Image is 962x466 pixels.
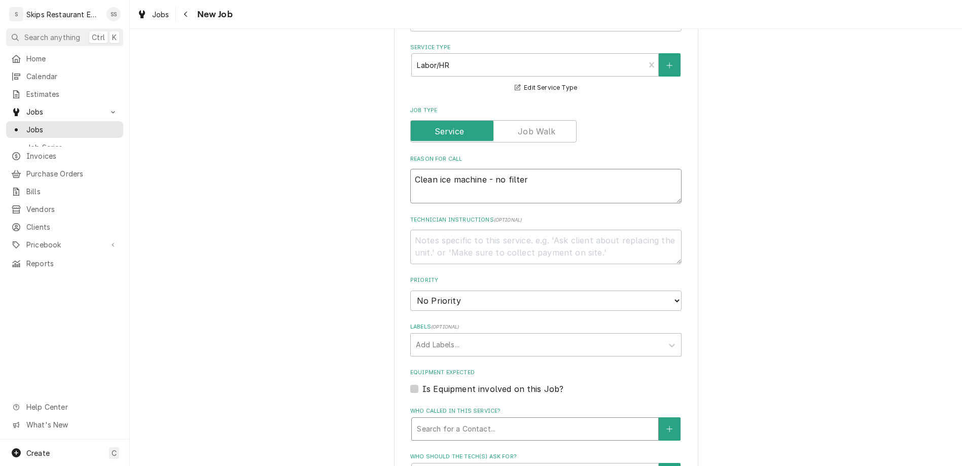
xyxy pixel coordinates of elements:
[26,222,118,232] span: Clients
[133,6,173,23] a: Jobs
[26,71,118,82] span: Calendar
[6,28,123,46] button: Search anythingCtrlK
[26,142,118,153] span: Job Series
[666,425,672,433] svg: Create New Contact
[26,419,117,430] span: What's New
[431,324,459,330] span: ( optional )
[6,86,123,102] a: Estimates
[26,449,50,457] span: Create
[152,9,169,20] span: Jobs
[26,168,118,179] span: Purchase Orders
[6,236,123,253] a: Go to Pricebook
[106,7,121,21] div: SS
[410,369,682,395] div: Equipment Expected
[410,106,682,142] div: Job Type
[410,44,682,94] div: Service Type
[26,124,118,135] span: Jobs
[494,217,522,223] span: ( optional )
[410,276,682,310] div: Priority
[24,32,80,43] span: Search anything
[410,323,682,356] div: Labels
[659,417,680,441] button: Create New Contact
[26,402,117,412] span: Help Center
[26,239,103,250] span: Pricebook
[6,148,123,164] a: Invoices
[410,407,682,440] div: Who called in this service?
[410,155,682,203] div: Reason For Call
[9,7,23,21] div: S
[410,44,682,52] label: Service Type
[410,169,682,203] textarea: Clean ice machine - no filter
[6,201,123,218] a: Vendors
[26,186,118,197] span: Bills
[92,32,105,43] span: Ctrl
[6,121,123,138] a: Jobs
[6,68,123,85] a: Calendar
[410,369,682,377] label: Equipment Expected
[6,183,123,200] a: Bills
[410,323,682,331] label: Labels
[178,6,194,22] button: Navigate back
[410,216,682,224] label: Technician Instructions
[194,8,233,21] span: New Job
[6,103,123,120] a: Go to Jobs
[26,9,101,20] div: Skips Restaurant Equipment
[410,453,682,461] label: Who should the tech(s) ask for?
[6,416,123,433] a: Go to What's New
[6,139,123,156] a: Job Series
[6,165,123,182] a: Purchase Orders
[112,448,117,458] span: C
[410,106,682,115] label: Job Type
[26,53,118,64] span: Home
[513,82,579,94] button: Edit Service Type
[6,50,123,67] a: Home
[410,155,682,163] label: Reason For Call
[666,62,672,69] svg: Create New Service
[26,258,118,269] span: Reports
[410,407,682,415] label: Who called in this service?
[6,399,123,415] a: Go to Help Center
[6,219,123,235] a: Clients
[410,216,682,264] div: Technician Instructions
[26,151,118,161] span: Invoices
[112,32,117,43] span: K
[26,106,103,117] span: Jobs
[106,7,121,21] div: Shan Skipper's Avatar
[26,89,118,99] span: Estimates
[6,255,123,272] a: Reports
[422,383,563,395] label: Is Equipment involved on this Job?
[26,204,118,214] span: Vendors
[410,276,682,284] label: Priority
[659,53,680,77] button: Create New Service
